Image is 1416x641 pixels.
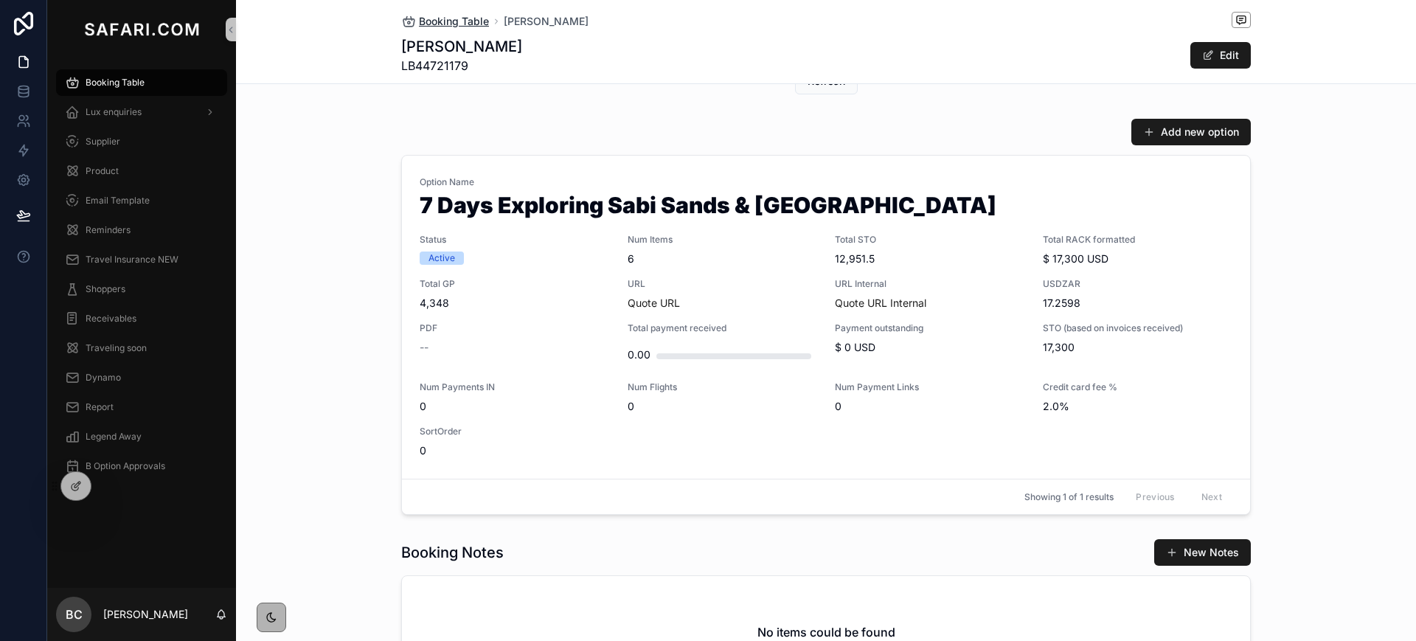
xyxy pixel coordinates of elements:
span: Lux enquiries [86,106,142,118]
span: Num Flights [628,381,818,393]
a: Legend Away [56,423,227,450]
span: Total RACK formatted [1043,234,1233,246]
div: Active [428,252,455,265]
span: Booking Table [419,14,489,29]
span: BC [66,606,83,623]
span: Supplier [86,136,120,148]
button: New Notes [1154,539,1251,566]
span: 2.0% [1043,399,1233,414]
span: 17.2598 [1043,296,1233,311]
span: LB44721179 [401,57,522,75]
span: $ 17,300 USD [1043,252,1233,266]
span: 0 [420,443,610,458]
span: $ 0 USD [835,340,1025,355]
h1: 7 Days Exploring Sabi Sands & [GEOGRAPHIC_DATA] [420,194,1232,222]
a: Report [56,394,227,420]
span: Product [86,165,119,177]
span: Booking Table [86,77,145,89]
a: Option Name7 Days Exploring Sabi Sands & [GEOGRAPHIC_DATA]StatusActiveNum Items6Total STO12,951.5... [402,156,1250,479]
h1: [PERSON_NAME] [401,36,522,57]
span: Payment outstanding [835,322,1025,334]
span: Num Payment Links [835,381,1025,393]
span: 17,300 [1043,340,1233,355]
a: [PERSON_NAME] [504,14,589,29]
span: Report [86,401,114,413]
span: Num Payments IN [420,381,610,393]
span: STO (based on invoices received) [1043,322,1233,334]
a: Reminders [56,217,227,243]
span: Travel Insurance NEW [86,254,178,266]
span: 0 [835,399,1025,414]
a: Travel Insurance NEW [56,246,227,273]
span: Dynamo [86,372,121,384]
p: [PERSON_NAME] [103,607,188,622]
span: Option Name [420,176,1232,188]
button: Add new option [1131,119,1251,145]
span: USDZAR [1043,278,1233,290]
span: URL [628,278,818,290]
span: Total STO [835,234,1025,246]
span: Showing 1 of 1 results [1024,491,1114,503]
a: Product [56,158,227,184]
span: Credit card fee % [1043,381,1233,393]
span: Legend Away [86,431,142,443]
a: B Option Approvals [56,453,227,479]
a: Quote URL Internal [835,297,926,309]
span: Status [420,234,610,246]
a: Dynamo [56,364,227,391]
span: Reminders [86,224,131,236]
span: Traveling soon [86,342,147,354]
span: 0 [628,399,818,414]
a: Booking Table [56,69,227,96]
span: 4,348 [420,296,610,311]
span: Total GP [420,278,610,290]
span: PDF [420,322,610,334]
img: App logo [81,18,202,41]
span: Total payment received [628,322,818,334]
a: Supplier [56,128,227,155]
span: URL Internal [835,278,1025,290]
span: Email Template [86,195,150,207]
a: Booking Table [401,14,489,29]
div: 0.00 [628,340,650,370]
a: Receivables [56,305,227,332]
span: Num Items [628,234,818,246]
h1: Booking Notes [401,542,504,563]
h2: No items could be found [757,623,895,641]
a: Shoppers [56,276,227,302]
a: Email Template [56,187,227,214]
span: -- [420,340,428,355]
span: 6 [628,252,818,266]
span: B Option Approvals [86,460,165,472]
span: 12,951.5 [835,252,1025,266]
div: scrollable content [47,59,236,499]
button: Edit [1190,42,1251,69]
span: SortOrder [420,426,610,437]
span: Shoppers [86,283,125,295]
a: Quote URL [628,297,680,309]
a: Traveling soon [56,335,227,361]
span: Receivables [86,313,136,325]
a: Lux enquiries [56,99,227,125]
span: 0 [420,399,610,414]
